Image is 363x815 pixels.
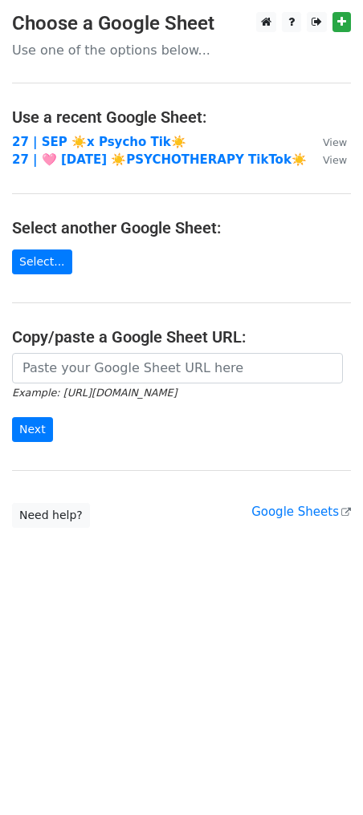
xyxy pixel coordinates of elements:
[323,154,347,166] small: View
[12,135,186,149] a: 27 | SEP ☀️x Psycho Tik☀️
[12,12,351,35] h3: Choose a Google Sheet
[12,387,177,399] small: Example: [URL][DOMAIN_NAME]
[12,218,351,237] h4: Select another Google Sheet:
[307,135,347,149] a: View
[12,327,351,347] h4: Copy/paste a Google Sheet URL:
[12,152,307,167] a: 27 | 🩷 [DATE] ☀️PSYCHOTHERAPY TikTok☀️
[251,505,351,519] a: Google Sheets
[12,353,343,383] input: Paste your Google Sheet URL here
[323,136,347,148] small: View
[12,42,351,59] p: Use one of the options below...
[307,152,347,167] a: View
[12,249,72,274] a: Select...
[12,417,53,442] input: Next
[12,503,90,528] a: Need help?
[12,107,351,127] h4: Use a recent Google Sheet:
